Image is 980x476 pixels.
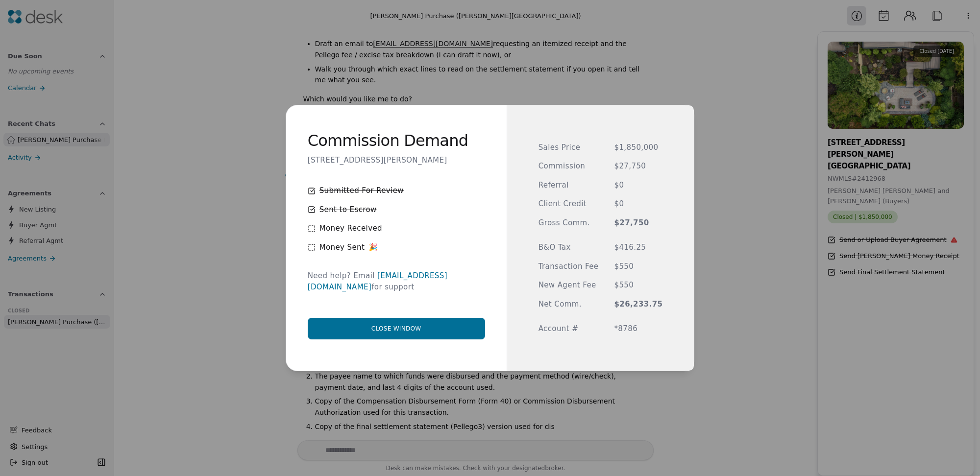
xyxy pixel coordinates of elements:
[308,270,485,292] div: Need help? Email
[539,261,599,272] span: Transaction Fee
[614,198,662,210] span: $0
[371,283,414,291] span: for support
[614,142,662,153] span: $1,850,000
[539,198,599,210] span: Client Credit
[368,243,378,252] span: 🎉
[539,323,599,334] span: Account #
[308,318,485,339] button: Close window
[319,204,377,215] span: Sent to Escrow
[614,299,662,310] span: $26,233.75
[614,161,662,172] span: $27,750
[319,223,382,234] span: Money Received
[308,155,447,166] p: [STREET_ADDRESS][PERSON_NAME]
[614,280,662,291] span: $550
[614,261,662,272] span: $550
[539,217,599,229] span: Gross Comm.
[539,161,599,172] span: Commission
[319,185,404,196] span: Submitted For Review
[539,142,599,153] span: Sales Price
[614,217,662,229] span: $27,750
[319,242,378,253] span: Money Sent
[539,180,599,191] span: Referral
[539,242,599,253] span: B&O Tax
[614,242,662,253] span: $416.25
[614,323,662,334] span: *8786
[308,271,447,291] a: [EMAIL_ADDRESS][DOMAIN_NAME]
[614,180,662,191] span: $0
[308,137,468,145] h2: Commission Demand
[539,299,599,310] span: Net Comm.
[539,280,599,291] span: New Agent Fee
